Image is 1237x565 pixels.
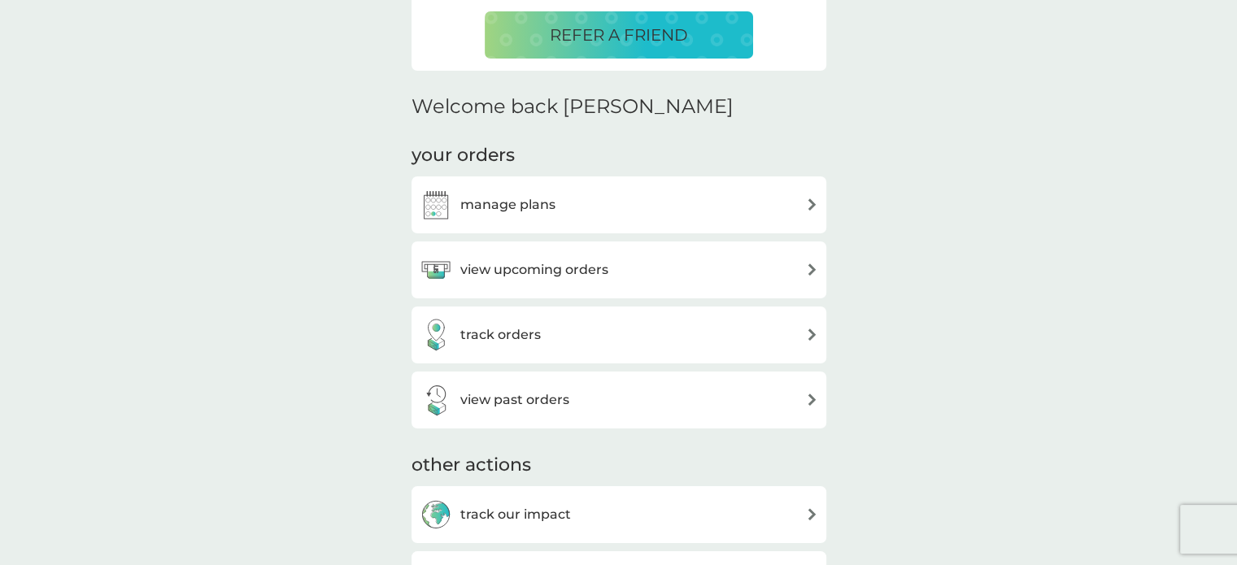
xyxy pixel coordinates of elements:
h3: view upcoming orders [460,259,608,280]
button: REFER A FRIEND [485,11,753,59]
h3: track our impact [460,504,571,525]
img: arrow right [806,263,818,276]
p: REFER A FRIEND [550,22,688,48]
img: arrow right [806,508,818,520]
h2: Welcome back [PERSON_NAME] [412,95,734,119]
img: arrow right [806,328,818,341]
h3: your orders [412,143,515,168]
h3: other actions [412,453,531,478]
img: arrow right [806,393,818,406]
h3: view past orders [460,389,569,411]
h3: track orders [460,324,541,346]
img: arrow right [806,198,818,211]
h3: manage plans [460,194,555,215]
